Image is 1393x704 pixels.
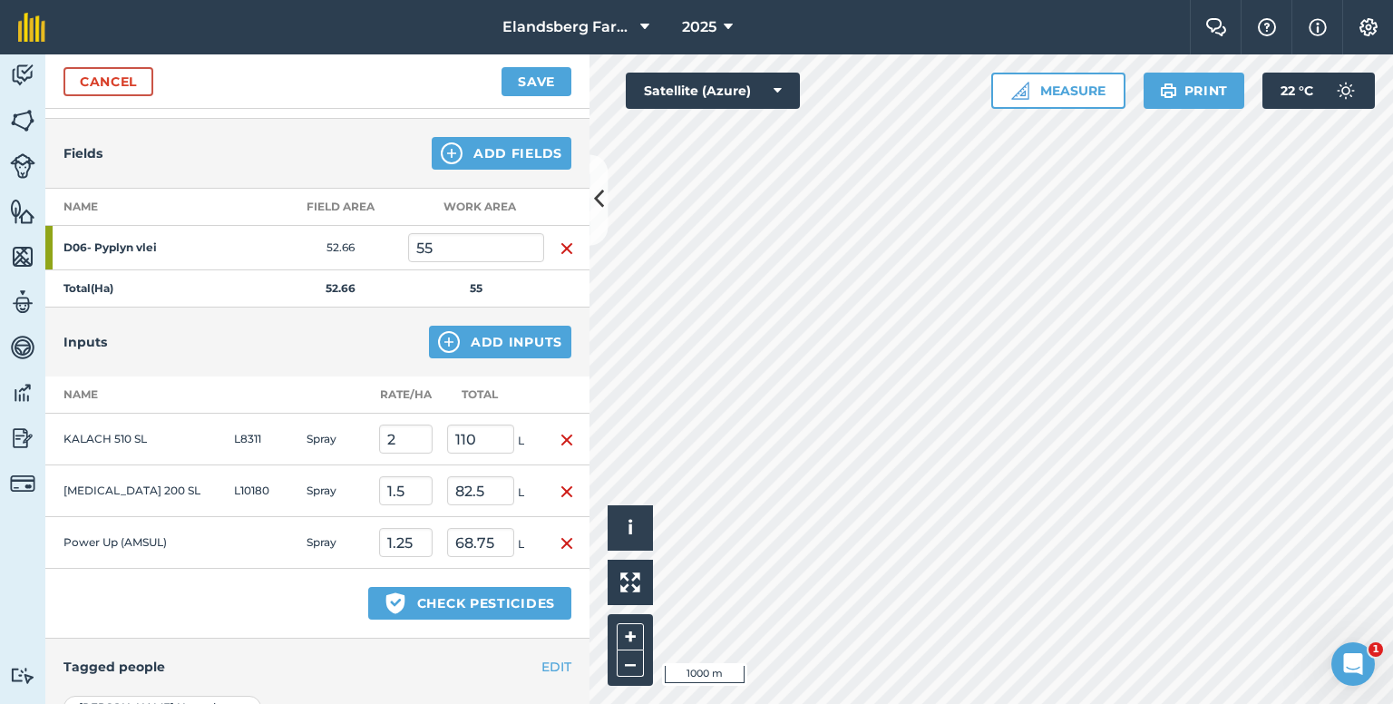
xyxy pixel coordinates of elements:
[560,238,574,259] img: svg+xml;base64,PHN2ZyB4bWxucz0iaHR0cDovL3d3dy53My5vcmcvMjAwMC9zdmciIHdpZHRoPSIxNiIgaGVpZ2h0PSIyNC...
[502,67,571,96] button: Save
[10,379,35,406] img: svg+xml;base64,PD94bWwgdmVyc2lvbj0iMS4wIiBlbmNvZGluZz0idXRmLTgiPz4KPCEtLSBHZW5lcmF0b3I6IEFkb2JlIE...
[429,326,571,358] button: Add Inputs
[470,281,482,295] strong: 55
[440,517,544,569] td: L
[441,142,463,164] img: svg+xml;base64,PHN2ZyB4bWxucz0iaHR0cDovL3d3dy53My5vcmcvMjAwMC9zdmciIHdpZHRoPSIxNCIgaGVpZ2h0PSIyNC...
[45,414,227,465] td: KALACH 510 SL
[45,465,227,517] td: [MEDICAL_DATA] 200 SL
[299,517,372,569] td: Spray
[10,107,35,134] img: svg+xml;base64,PHN2ZyB4bWxucz0iaHR0cDovL3d3dy53My5vcmcvMjAwMC9zdmciIHdpZHRoPSI1NiIgaGVpZ2h0PSI2MC...
[1358,18,1379,36] img: A cog icon
[440,465,544,517] td: L
[1331,642,1375,686] iframe: Intercom live chat
[626,73,800,109] button: Satellite (Azure)
[45,517,227,569] td: Power Up (AMSUL)
[299,465,372,517] td: Spray
[1011,82,1029,100] img: Ruler icon
[991,73,1125,109] button: Measure
[63,332,107,352] h4: Inputs
[10,198,35,225] img: svg+xml;base64,PHN2ZyB4bWxucz0iaHR0cDovL3d3dy53My5vcmcvMjAwMC9zdmciIHdpZHRoPSI1NiIgaGVpZ2h0PSI2MC...
[10,667,35,684] img: svg+xml;base64,PD94bWwgdmVyc2lvbj0iMS4wIiBlbmNvZGluZz0idXRmLTgiPz4KPCEtLSBHZW5lcmF0b3I6IEFkb2JlIE...
[440,376,544,414] th: Total
[408,189,544,226] th: Work area
[432,137,571,170] button: Add Fields
[1309,16,1327,38] img: svg+xml;base64,PHN2ZyB4bWxucz0iaHR0cDovL3d3dy53My5vcmcvMjAwMC9zdmciIHdpZHRoPSIxNyIgaGVpZ2h0PSIxNy...
[326,281,356,295] strong: 52.66
[10,471,35,496] img: svg+xml;base64,PD94bWwgdmVyc2lvbj0iMS4wIiBlbmNvZGluZz0idXRmLTgiPz4KPCEtLSBHZW5lcmF0b3I6IEFkb2JlIE...
[440,414,544,465] td: L
[438,331,460,353] img: svg+xml;base64,PHN2ZyB4bWxucz0iaHR0cDovL3d3dy53My5vcmcvMjAwMC9zdmciIHdpZHRoPSIxNCIgaGVpZ2h0PSIyNC...
[10,334,35,361] img: svg+xml;base64,PD94bWwgdmVyc2lvbj0iMS4wIiBlbmNvZGluZz0idXRmLTgiPz4KPCEtLSBHZW5lcmF0b3I6IEFkb2JlIE...
[1328,73,1364,109] img: svg+xml;base64,PD94bWwgdmVyc2lvbj0iMS4wIiBlbmNvZGluZz0idXRmLTgiPz4KPCEtLSBHZW5lcmF0b3I6IEFkb2JlIE...
[1369,642,1383,657] span: 1
[1144,73,1245,109] button: Print
[560,481,574,503] img: svg+xml;base64,PHN2ZyB4bWxucz0iaHR0cDovL3d3dy53My5vcmcvMjAwMC9zdmciIHdpZHRoPSIxNiIgaGVpZ2h0PSIyNC...
[299,414,372,465] td: Spray
[1262,73,1375,109] button: 22 °C
[272,226,408,270] td: 52.66
[10,62,35,89] img: svg+xml;base64,PD94bWwgdmVyc2lvbj0iMS4wIiBlbmNvZGluZz0idXRmLTgiPz4KPCEtLSBHZW5lcmF0b3I6IEFkb2JlIE...
[1160,80,1177,102] img: svg+xml;base64,PHN2ZyB4bWxucz0iaHR0cDovL3d3dy53My5vcmcvMjAwMC9zdmciIHdpZHRoPSIxOSIgaGVpZ2h0PSIyNC...
[560,533,574,554] img: svg+xml;base64,PHN2ZyB4bWxucz0iaHR0cDovL3d3dy53My5vcmcvMjAwMC9zdmciIHdpZHRoPSIxNiIgaGVpZ2h0PSIyNC...
[45,376,227,414] th: Name
[617,623,644,650] button: +
[560,429,574,451] img: svg+xml;base64,PHN2ZyB4bWxucz0iaHR0cDovL3d3dy53My5vcmcvMjAwMC9zdmciIHdpZHRoPSIxNiIgaGVpZ2h0PSIyNC...
[620,572,640,592] img: Four arrows, one pointing top left, one top right, one bottom right and the last bottom left
[502,16,633,38] span: Elandsberg Farms
[617,650,644,677] button: –
[608,505,653,551] button: i
[368,587,571,620] button: Check pesticides
[1256,18,1278,36] img: A question mark icon
[372,376,440,414] th: Rate/ Ha
[10,243,35,270] img: svg+xml;base64,PHN2ZyB4bWxucz0iaHR0cDovL3d3dy53My5vcmcvMjAwMC9zdmciIHdpZHRoPSI1NiIgaGVpZ2h0PSI2MC...
[10,288,35,316] img: svg+xml;base64,PD94bWwgdmVyc2lvbj0iMS4wIiBlbmNvZGluZz0idXRmLTgiPz4KPCEtLSBHZW5lcmF0b3I6IEFkb2JlIE...
[63,67,153,96] a: Cancel
[541,657,571,677] button: EDIT
[1205,18,1227,36] img: Two speech bubbles overlapping with the left bubble in the forefront
[682,16,716,38] span: 2025
[63,143,102,163] h4: Fields
[18,13,45,42] img: fieldmargin Logo
[45,189,272,226] th: Name
[10,425,35,452] img: svg+xml;base64,PD94bWwgdmVyc2lvbj0iMS4wIiBlbmNvZGluZz0idXRmLTgiPz4KPCEtLSBHZW5lcmF0b3I6IEFkb2JlIE...
[63,281,113,295] strong: Total ( Ha )
[272,189,408,226] th: Field Area
[227,465,299,517] td: L10180
[628,516,633,539] span: i
[10,153,35,179] img: svg+xml;base64,PD94bWwgdmVyc2lvbj0iMS4wIiBlbmNvZGluZz0idXRmLTgiPz4KPCEtLSBHZW5lcmF0b3I6IEFkb2JlIE...
[63,240,205,255] strong: D06- Pyplyn vlei
[227,414,299,465] td: L8311
[63,657,571,677] h4: Tagged people
[1281,73,1313,109] span: 22 ° C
